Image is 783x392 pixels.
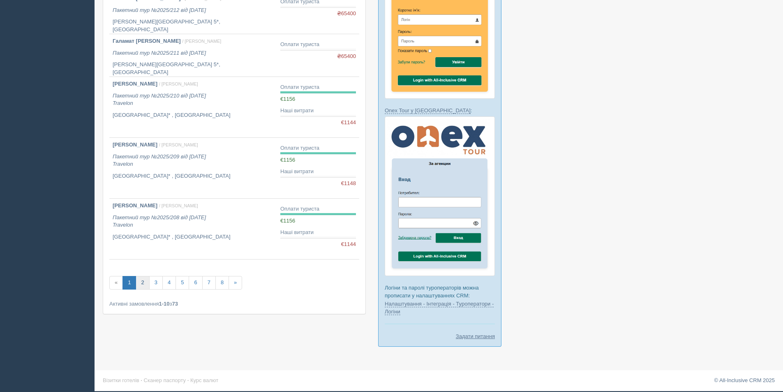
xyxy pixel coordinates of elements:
[280,218,295,224] span: €1156
[113,153,206,167] i: Пакетний тур №2025/209 від [DATE] Travelon
[113,81,157,87] b: [PERSON_NAME]
[159,142,198,147] span: / [PERSON_NAME]
[280,229,356,237] div: Наші витрати
[202,276,216,290] a: 7
[280,107,356,115] div: Наші витрати
[190,377,218,383] a: Курс валют
[385,107,471,114] a: Onex Tour у [GEOGRAPHIC_DATA]
[122,276,136,290] a: 1
[337,10,356,18] span: ₴65400
[280,205,356,213] div: Оплати туриста
[113,61,274,76] p: [PERSON_NAME][GEOGRAPHIC_DATA] 5*, [GEOGRAPHIC_DATA]
[456,332,495,340] a: Задати питання
[341,241,356,248] span: €1144
[385,116,495,276] img: onex-tour-%D0%BB%D0%BE%D0%B3%D0%B8%D0%BD-%D1%87%D0%B5%D1%80%D0%B5%D0%B7-%D1%81%D1%80%D0%BC-%D0%B4...
[113,50,206,56] i: Пакетний тур №2025/211 від [DATE]
[113,202,157,209] b: [PERSON_NAME]
[141,377,142,383] span: ·
[113,93,206,107] i: Пакетний тур №2025/210 від [DATE] Travelon
[113,172,274,180] p: [GEOGRAPHIC_DATA]* , [GEOGRAPHIC_DATA]
[280,157,295,163] span: €1156
[280,41,356,49] div: Оплати туриста
[113,38,181,44] b: Галамат [PERSON_NAME]
[149,276,163,290] a: 3
[159,203,198,208] span: / [PERSON_NAME]
[109,138,277,198] a: [PERSON_NAME] / [PERSON_NAME] Пакетний тур №2025/209 від [DATE]Travelon [GEOGRAPHIC_DATA]* , [GEO...
[385,284,495,315] p: Логіни та паролі туроператорів можна прописати у налаштуваннях CRM:
[280,96,295,102] span: €1156
[714,377,775,383] a: © All-Inclusive CRM 2025
[280,144,356,152] div: Оплати туриста
[113,141,157,148] b: [PERSON_NAME]
[109,199,277,259] a: [PERSON_NAME] / [PERSON_NAME] Пакетний тур №2025/208 від [DATE]Travelon [GEOGRAPHIC_DATA]* , [GEO...
[113,111,274,119] p: [GEOGRAPHIC_DATA]* , [GEOGRAPHIC_DATA]
[162,276,176,290] a: 4
[229,276,242,290] a: »
[159,81,198,86] span: / [PERSON_NAME]
[113,233,274,241] p: [GEOGRAPHIC_DATA]* , [GEOGRAPHIC_DATA]
[172,301,178,307] b: 73
[144,377,186,383] a: Сканер паспорту
[341,119,356,127] span: €1144
[215,276,229,290] a: 8
[341,180,356,188] span: €1148
[109,77,277,137] a: [PERSON_NAME] / [PERSON_NAME] Пакетний тур №2025/210 від [DATE]Travelon [GEOGRAPHIC_DATA]* , [GEO...
[280,84,356,91] div: Оплати туриста
[109,300,359,308] div: Активні замовлення з
[187,377,189,383] span: ·
[113,7,206,13] i: Пакетний тур №2025/212 від [DATE]
[182,39,221,44] span: / [PERSON_NAME]
[176,276,189,290] a: 5
[280,168,356,176] div: Наші витрати
[109,276,123,290] span: «
[189,276,202,290] a: 6
[385,107,495,114] p: :
[159,301,170,307] b: 1-10
[136,276,149,290] a: 2
[109,34,277,77] a: Галамат [PERSON_NAME] / [PERSON_NAME] Пакетний тур №2025/211 від [DATE] [PERSON_NAME][GEOGRAPHIC_...
[113,214,206,228] i: Пакетний тур №2025/208 від [DATE] Travelon
[113,18,274,33] p: [PERSON_NAME][GEOGRAPHIC_DATA] 5*, [GEOGRAPHIC_DATA]
[385,301,494,315] a: Налаштування - Інтеграція - Туроператори - Логіни
[103,377,139,383] a: Візитки готелів
[337,53,356,60] span: ₴65400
